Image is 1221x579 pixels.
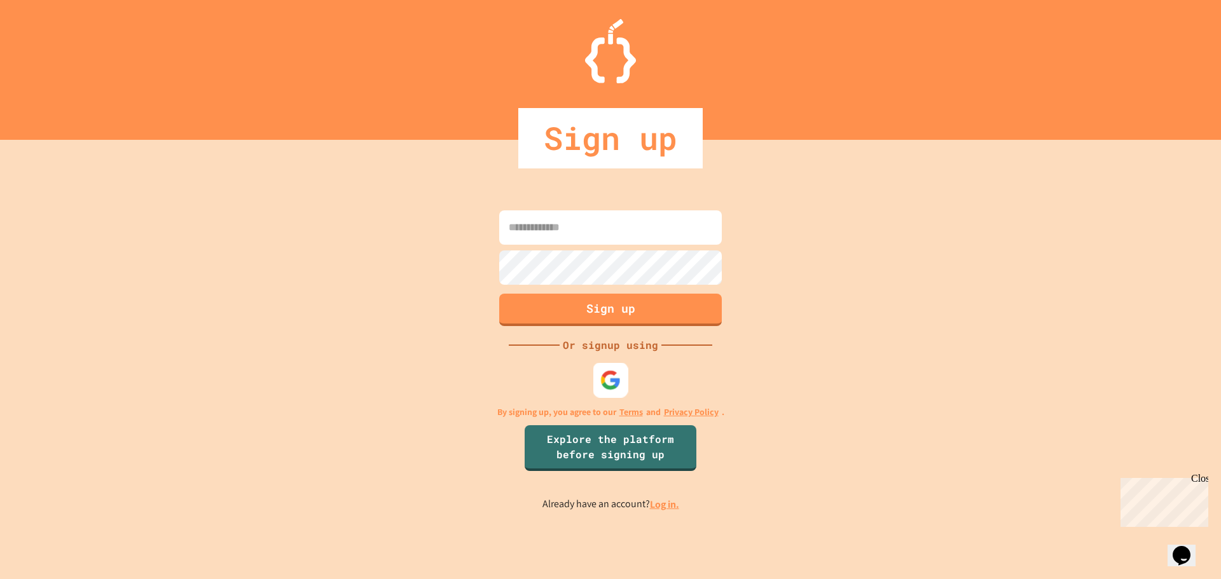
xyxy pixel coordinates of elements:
a: Log in. [650,498,679,511]
a: Privacy Policy [664,405,719,419]
img: google-icon.svg [600,369,621,390]
img: Logo.svg [585,19,636,83]
a: Terms [619,405,643,419]
div: Or signup using [560,337,661,353]
iframe: chat widget [1168,528,1208,566]
button: Sign up [499,294,722,326]
div: Chat with us now!Close [5,5,88,81]
iframe: chat widget [1115,473,1208,527]
div: Sign up [518,108,703,168]
p: Already have an account? [542,496,679,512]
a: Explore the platform before signing up [525,425,696,471]
p: By signing up, you agree to our and . [497,405,724,419]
